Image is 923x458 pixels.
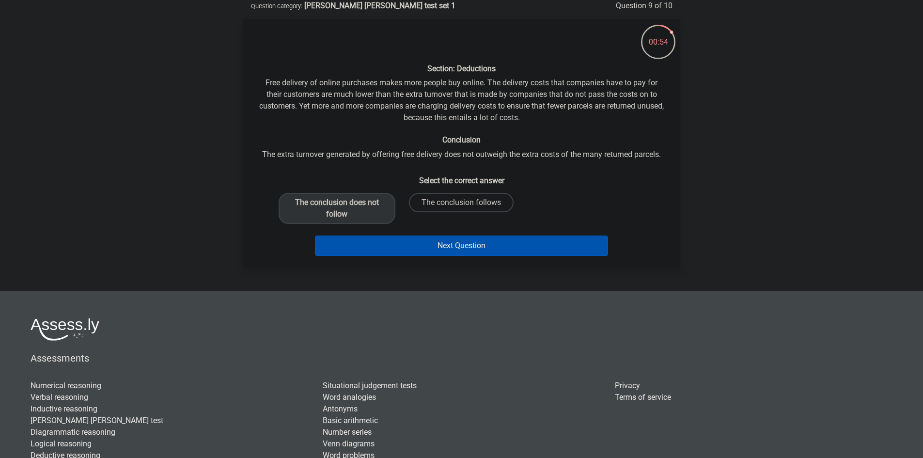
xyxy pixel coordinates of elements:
a: Situational judgement tests [323,381,417,390]
a: Numerical reasoning [31,381,101,390]
a: Logical reasoning [31,439,92,448]
img: Assessly logo [31,318,99,341]
a: Diagrammatic reasoning [31,427,115,437]
a: Word analogies [323,393,376,402]
button: Next Question [315,236,608,256]
a: Venn diagrams [323,439,375,448]
h6: Conclusion [259,135,665,144]
a: Basic arithmetic [323,416,378,425]
strong: [PERSON_NAME] [PERSON_NAME] test set 1 [304,1,455,10]
h5: Assessments [31,352,892,364]
label: The conclusion follows [409,193,514,212]
small: Question category: [251,2,302,10]
h6: Section: Deductions [259,64,665,73]
a: Number series [323,427,372,437]
a: Terms of service [615,393,671,402]
label: The conclusion does not follow [279,193,395,224]
a: Antonyms [323,404,358,413]
div: 00:54 [640,24,676,48]
a: [PERSON_NAME] [PERSON_NAME] test [31,416,163,425]
a: Verbal reasoning [31,393,88,402]
a: Inductive reasoning [31,404,97,413]
h6: Select the correct answer [259,168,665,185]
a: Privacy [615,381,640,390]
div: Free delivery of online purchases makes more people buy online. The delivery costs that companies... [247,27,676,260]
